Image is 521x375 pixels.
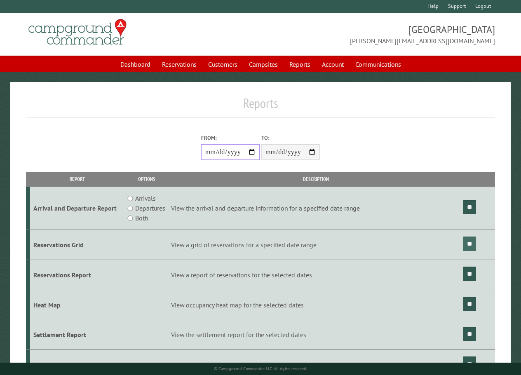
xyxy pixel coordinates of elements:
th: Description [170,172,462,186]
a: Campsites [244,56,283,72]
td: Arrival and Departure Report [30,187,124,230]
label: From: [201,134,260,142]
a: Dashboard [115,56,155,72]
td: Heat Map [30,290,124,320]
td: Settlement Report [30,320,124,350]
label: To: [261,134,320,142]
label: Arrivals [135,193,156,203]
a: Reports [284,56,315,72]
h1: Reports [26,95,495,118]
td: Reservations Report [30,260,124,290]
td: View the settlement report for the selected dates [170,320,462,350]
small: © Campground Commander LLC. All rights reserved. [214,366,307,371]
a: Customers [203,56,242,72]
td: View a report of reservations for the selected dates [170,260,462,290]
th: Report [30,172,124,186]
td: View a grid of reservations for a specified date range [170,230,462,260]
label: Departures [135,203,165,213]
img: Campground Commander [26,16,129,48]
span: [GEOGRAPHIC_DATA] [PERSON_NAME][EMAIL_ADDRESS][DOMAIN_NAME] [260,23,495,46]
td: View occupancy heat map for the selected dates [170,290,462,320]
a: Reservations [157,56,202,72]
td: Reservations Grid [30,230,124,260]
td: View the arrival and departure information for a specified date range [170,187,462,230]
a: Communications [350,56,406,72]
th: Options [124,172,170,186]
label: Both [135,213,148,223]
a: Account [317,56,349,72]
